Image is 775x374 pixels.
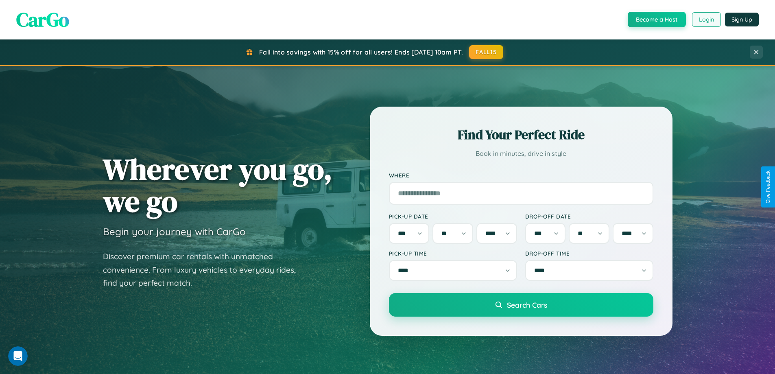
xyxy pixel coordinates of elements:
button: Become a Host [628,12,686,27]
h1: Wherever you go, we go [103,153,332,217]
button: Search Cars [389,293,653,317]
button: Login [692,12,721,27]
label: Pick-up Date [389,213,517,220]
label: Drop-off Date [525,213,653,220]
label: Pick-up Time [389,250,517,257]
label: Where [389,172,653,179]
button: FALL15 [469,45,503,59]
p: Book in minutes, drive in style [389,148,653,160]
iframe: Intercom live chat [8,346,28,366]
span: Search Cars [507,300,547,309]
label: Drop-off Time [525,250,653,257]
span: Fall into savings with 15% off for all users! Ends [DATE] 10am PT. [259,48,463,56]
h3: Begin your journey with CarGo [103,225,246,238]
p: Discover premium car rentals with unmatched convenience. From luxury vehicles to everyday rides, ... [103,250,306,290]
div: Give Feedback [765,171,771,203]
h2: Find Your Perfect Ride [389,126,653,144]
button: Sign Up [725,13,759,26]
span: CarGo [16,6,69,33]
